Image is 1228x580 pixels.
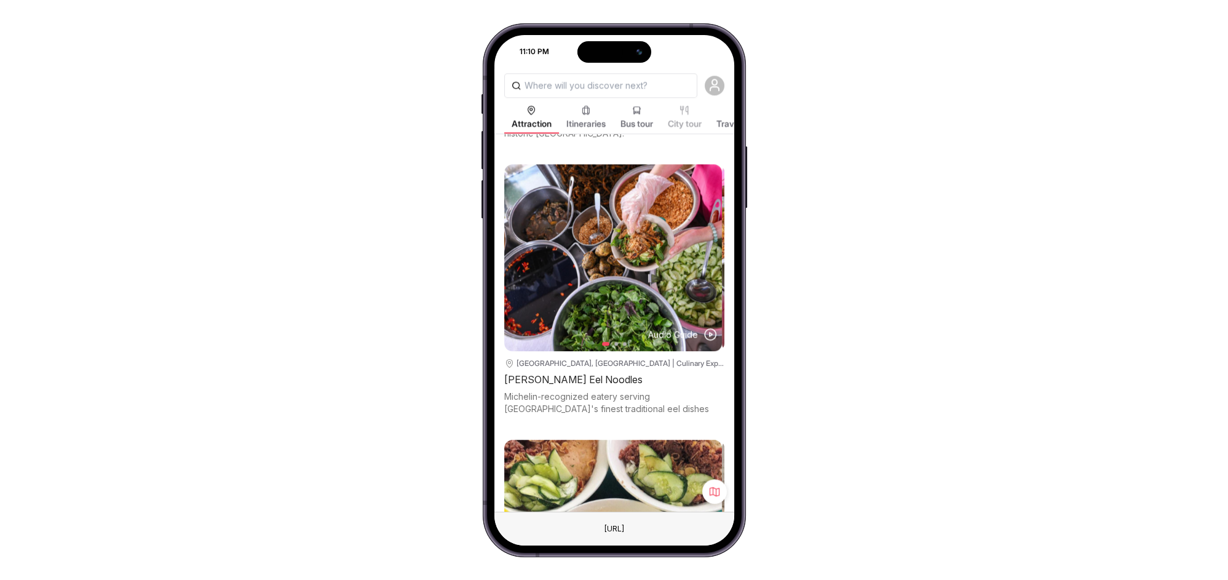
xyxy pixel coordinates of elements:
[668,117,702,130] span: City tour
[614,342,618,346] button: 2
[595,521,634,537] div: This is a fake element. To change the URL just use the Browser text field on the top.
[716,117,760,130] span: Travel Blog
[623,342,627,346] button: 3
[504,371,724,388] div: [PERSON_NAME] Eel Noodles
[496,46,557,57] div: 11:10 PM
[504,164,722,351] img: https://cdn3.clik.vn/clikhub/prod/storage/P6FNKZ9DENTJ/poi_images_0923_ETUGKZ9DENTJ_large.jpg
[504,391,724,415] div: Michelin-recognized eatery serving [GEOGRAPHIC_DATA]'s finest traditional eel dishes
[620,117,653,130] span: Bus tour
[648,328,698,341] span: Audio Guide
[602,342,609,346] button: 1
[504,73,697,98] input: Where will you discover next?
[648,327,718,342] button: Audio Guide
[566,117,606,130] span: Itineraries
[512,117,552,130] span: Attraction
[517,359,724,368] div: [GEOGRAPHIC_DATA], [GEOGRAPHIC_DATA] | Culinary Experiences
